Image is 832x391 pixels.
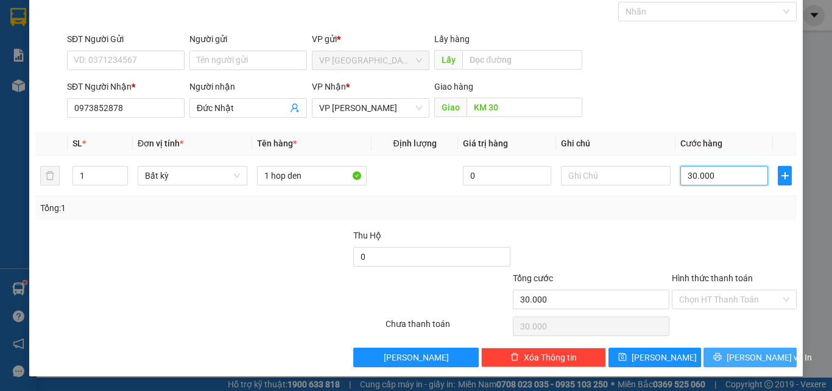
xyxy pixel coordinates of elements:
button: plus [778,166,792,185]
button: delete [40,166,60,185]
b: [DOMAIN_NAME] [102,46,167,56]
span: user-add [290,103,300,113]
input: VD: Bàn, Ghế [257,166,367,185]
span: [PERSON_NAME] [384,351,449,364]
span: printer [713,353,722,362]
span: [PERSON_NAME] [632,351,697,364]
th: Ghi chú [556,132,675,156]
li: (c) 2017 [102,58,167,73]
span: [PERSON_NAME] và In [727,351,812,364]
span: Định lượng [393,138,436,148]
span: Đơn vị tính [138,138,183,148]
span: save [618,353,627,362]
span: Cước hàng [680,138,722,148]
span: Xóa Thông tin [524,351,577,364]
span: plus [778,171,791,181]
button: save[PERSON_NAME] [608,348,702,367]
b: BIÊN NHẬN GỬI HÀNG HÓA [79,18,117,117]
b: [PERSON_NAME] [15,79,69,136]
div: SĐT Người Nhận [67,80,185,93]
span: Bất kỳ [145,167,240,185]
input: 0 [463,166,551,185]
span: delete [510,353,519,362]
button: deleteXóa Thông tin [481,348,606,367]
label: Hình thức thanh toán [672,273,753,283]
div: Người gửi [189,32,307,46]
div: Chưa thanh toán [384,317,512,339]
span: Giao hàng [434,82,473,91]
img: logo.jpg [132,15,161,45]
input: Ghi Chú [561,166,671,185]
span: Lấy [434,50,462,70]
button: printer[PERSON_NAME] và In [703,348,797,367]
span: Lấy hàng [434,34,470,44]
input: Dọc đường [462,50,582,70]
span: Giá trị hàng [463,138,508,148]
span: Tên hàng [257,138,297,148]
button: [PERSON_NAME] [353,348,478,367]
span: Thu Hộ [353,231,381,240]
div: Tổng: 1 [40,201,322,215]
div: SĐT Người Gửi [67,32,185,46]
div: Người nhận [189,80,307,93]
span: VP Phan Thiết [319,99,422,117]
span: SL [72,138,82,148]
span: Giao [434,98,467,117]
input: Dọc đường [467,98,582,117]
span: Tổng cước [513,273,553,283]
div: VP gửi [312,32,429,46]
span: VP Sài Gòn [319,51,422,70]
span: VP Nhận [312,82,346,91]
